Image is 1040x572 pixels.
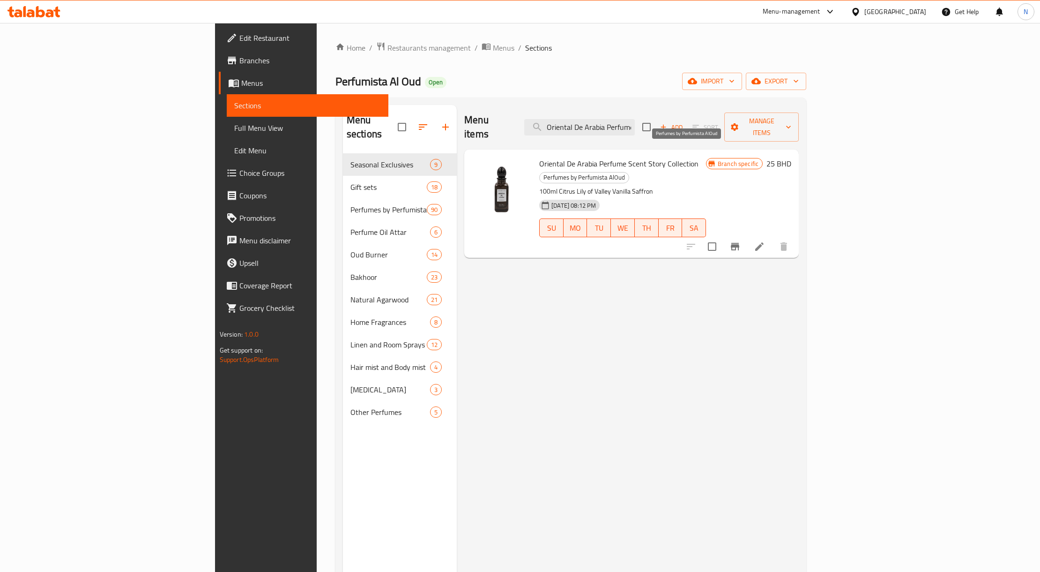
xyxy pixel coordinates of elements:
[239,32,381,44] span: Edit Restaurant
[431,408,441,417] span: 5
[493,42,514,53] span: Menus
[234,100,381,111] span: Sections
[427,183,441,192] span: 18
[427,271,442,283] div: items
[427,249,442,260] div: items
[430,406,442,418] div: items
[343,378,457,401] div: [MEDICAL_DATA]3
[766,157,791,170] h6: 25 BHD
[430,361,442,373] div: items
[219,49,389,72] a: Branches
[350,339,427,350] span: Linen and Room Sprays
[219,229,389,252] a: Menu disclaimer
[219,72,389,94] a: Menus
[350,181,427,193] span: Gift sets
[350,316,430,328] span: Home Fragrances
[350,406,430,418] span: Other Perfumes
[427,294,442,305] div: items
[239,190,381,201] span: Coupons
[472,157,532,217] img: Oriental De Arabia Perfume Scent Story Collection
[524,119,635,135] input: search
[431,385,441,394] span: 3
[430,226,442,238] div: items
[635,218,659,237] button: TH
[350,249,427,260] div: Oud Burner
[239,167,381,179] span: Choice Groups
[746,73,806,90] button: export
[686,221,702,235] span: SA
[430,159,442,170] div: items
[525,42,552,53] span: Sections
[220,354,279,366] a: Support.OpsPlatform
[1024,7,1028,17] span: N
[239,302,381,314] span: Grocery Checklist
[475,42,478,53] li: /
[343,401,457,423] div: Other Perfumes5
[350,384,430,395] span: [MEDICAL_DATA]
[482,42,514,54] a: Menus
[343,150,457,427] nav: Menu sections
[662,221,679,235] span: FR
[702,237,722,256] span: Select to update
[656,120,686,135] button: Add
[427,250,441,259] span: 14
[350,384,430,395] div: Skin Care
[427,340,441,349] span: 12
[427,273,441,282] span: 23
[682,73,742,90] button: import
[430,384,442,395] div: items
[241,77,381,89] span: Menus
[427,205,441,214] span: 90
[686,120,724,135] span: Select section first
[427,339,442,350] div: items
[343,153,457,176] div: Seasonal Exclusives9
[343,333,457,356] div: Linen and Room Sprays12
[350,226,430,238] span: Perfume Oil Attar
[350,271,427,283] span: Bakhoor
[350,204,427,215] span: Perfumes by Perfumista AlOud
[548,201,600,210] span: [DATE] 08:12 PM
[219,162,389,184] a: Choice Groups
[335,71,421,92] span: Perfumista Al Oud
[724,235,746,258] button: Branch-specific-item
[343,176,457,198] div: Gift sets18
[219,274,389,297] a: Coverage Report
[864,7,926,17] div: [GEOGRAPHIC_DATA]
[637,117,656,137] span: Select section
[376,42,471,54] a: Restaurants management
[431,160,441,169] span: 9
[431,318,441,327] span: 8
[350,294,427,305] div: Natural Agarwood
[350,159,430,170] div: Seasonal Exclusives
[539,186,706,197] p: 100ml Citrus Lily of Valley Vanilla Saffron
[239,235,381,246] span: Menu disclaimer
[239,257,381,269] span: Upsell
[239,55,381,66] span: Branches
[219,184,389,207] a: Coupons
[539,157,698,171] span: Oriental De Arabia Perfume Scent Story Collection
[219,252,389,274] a: Upsell
[220,344,263,356] span: Get support on:
[335,42,806,54] nav: breadcrumb
[464,113,513,141] h2: Menu items
[430,316,442,328] div: items
[543,221,560,235] span: SU
[239,212,381,224] span: Promotions
[227,117,389,139] a: Full Menu View
[343,198,457,221] div: Perfumes by Perfumista AlOud90
[539,218,564,237] button: SU
[587,218,611,237] button: TU
[591,221,607,235] span: TU
[350,361,430,373] span: Hair mist and Body mist
[431,363,441,372] span: 4
[615,221,631,235] span: WE
[754,241,765,252] a: Edit menu item
[343,311,457,333] div: Home Fragrances8
[219,297,389,319] a: Grocery Checklist
[639,221,655,235] span: TH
